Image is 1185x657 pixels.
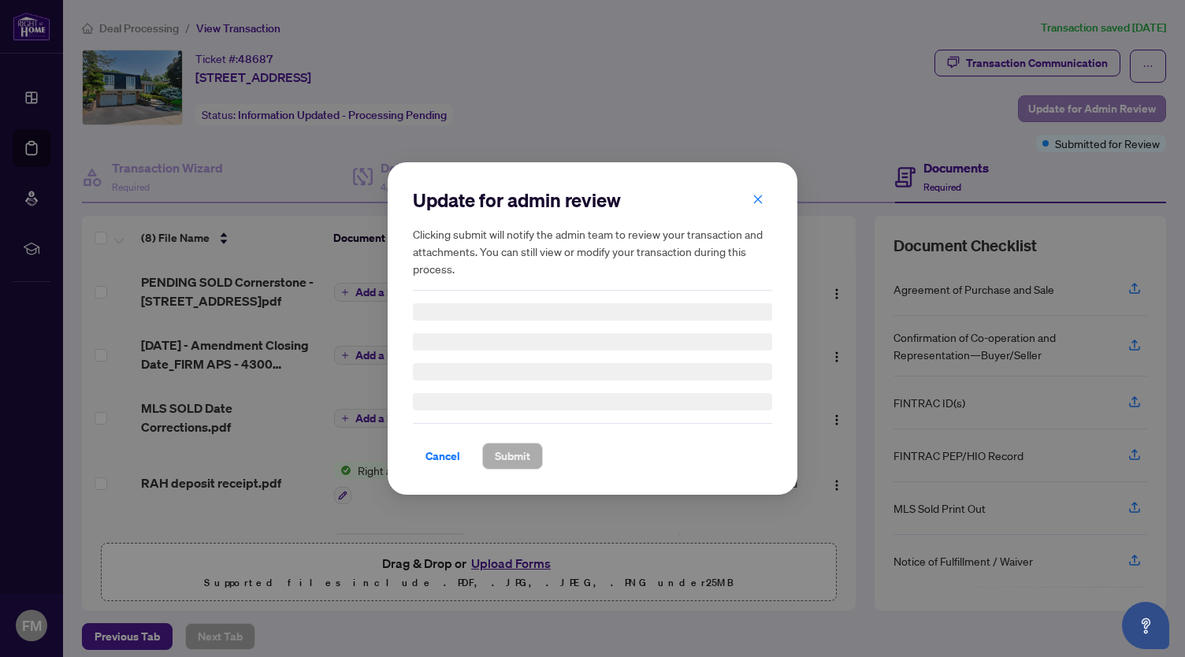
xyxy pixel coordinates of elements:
button: Submit [482,443,543,470]
button: Open asap [1122,602,1169,649]
h5: Clicking submit will notify the admin team to review your transaction and attachments. You can st... [413,225,772,277]
h2: Update for admin review [413,187,772,213]
span: Cancel [425,444,460,469]
button: Cancel [413,443,473,470]
span: close [752,194,763,205]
